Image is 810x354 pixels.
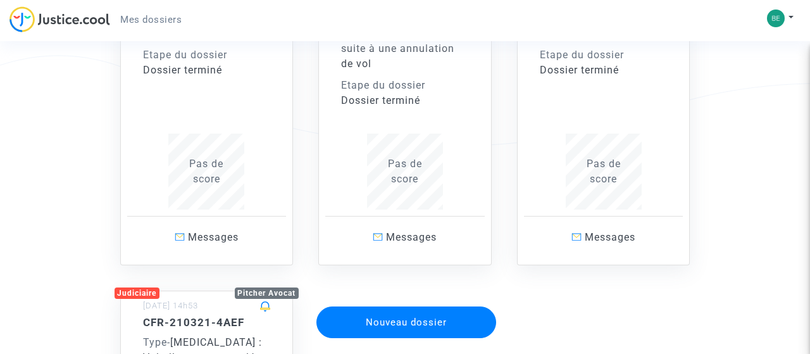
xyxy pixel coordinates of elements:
[540,63,668,78] div: Dossier terminé
[316,307,496,338] button: Nouveau dossier
[127,216,287,258] a: Messages
[120,14,182,25] span: Mes dossiers
[143,336,170,348] span: -
[540,47,668,63] div: Etape du dossier
[143,301,198,310] small: [DATE] 14h53
[587,158,621,185] span: Pas de score
[341,93,469,108] div: Dossier terminé
[388,158,422,185] span: Pas de score
[341,78,469,93] div: Etape du dossier
[143,63,271,78] div: Dossier terminé
[143,47,271,63] div: Etape du dossier
[325,216,485,258] a: Messages
[585,231,635,243] span: Messages
[143,336,167,348] span: Type
[315,298,497,310] a: Nouveau dossier
[115,288,160,299] div: Judiciaire
[9,6,110,32] img: jc-logo.svg
[341,12,460,70] span: [MEDICAL_DATA] : Remboursement d'avoir suite à une annulation de vol
[386,231,437,243] span: Messages
[143,316,271,329] h5: CFR-210321-4AEF
[110,10,192,29] a: Mes dossiers
[188,231,239,243] span: Messages
[767,9,785,27] img: 007acaa2301e69ae55addd985a19b114
[235,288,299,299] div: Pitcher Avocat
[189,158,223,185] span: Pas de score
[524,216,683,258] a: Messages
